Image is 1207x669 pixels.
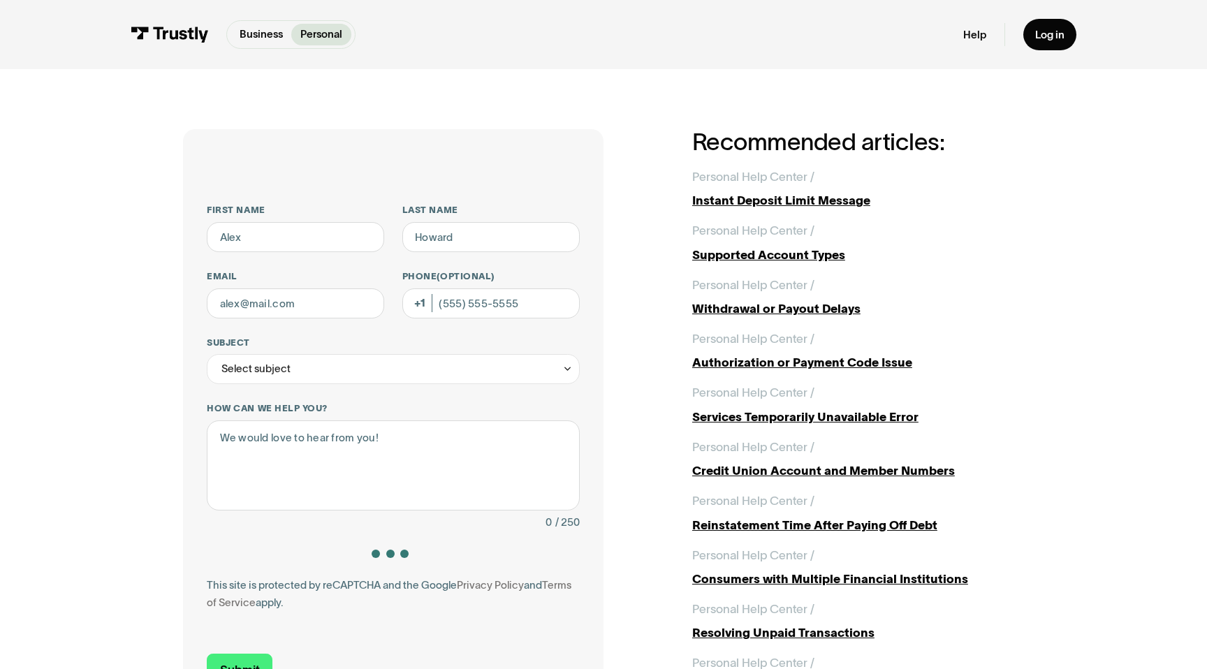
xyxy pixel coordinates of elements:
[692,221,1024,263] a: Personal Help Center /Supported Account Types
[546,513,552,531] div: 0
[692,191,1024,209] div: Instant Deposit Limit Message
[692,221,814,240] div: Personal Help Center /
[207,288,384,318] input: alex@mail.com
[963,28,986,42] a: Help
[555,513,580,531] div: / 250
[402,270,580,282] label: Phone
[692,383,814,402] div: Personal Help Center /
[692,570,1024,588] div: Consumers with Multiple Financial Institutions
[437,271,494,281] span: (Optional)
[231,24,292,45] a: Business
[692,600,1024,642] a: Personal Help Center /Resolving Unpaid Transactions
[402,288,580,318] input: (555) 555-5555
[207,204,384,216] label: First name
[402,204,580,216] label: Last name
[692,246,1024,264] div: Supported Account Types
[131,27,209,43] img: Trustly Logo
[402,222,580,252] input: Howard
[692,168,1024,209] a: Personal Help Center /Instant Deposit Limit Message
[221,360,291,378] div: Select subject
[692,330,1024,372] a: Personal Help Center /Authorization or Payment Code Issue
[692,408,1024,426] div: Services Temporarily Unavailable Error
[692,353,1024,372] div: Authorization or Payment Code Issue
[240,27,283,43] p: Business
[1023,19,1076,50] a: Log in
[692,624,1024,642] div: Resolving Unpaid Transactions
[207,402,579,414] label: How can we help you?
[692,516,1024,534] div: Reinstatement Time After Paying Off Debt
[1035,28,1065,42] div: Log in
[207,576,579,612] div: This site is protected by reCAPTCHA and the Google and apply.
[692,492,1024,534] a: Personal Help Center /Reinstatement Time After Paying Off Debt
[300,27,342,43] p: Personal
[692,168,814,186] div: Personal Help Center /
[692,492,814,510] div: Personal Help Center /
[692,438,1024,480] a: Personal Help Center /Credit Union Account and Member Numbers
[692,546,814,564] div: Personal Help Center /
[692,129,1024,156] h2: Recommended articles:
[291,24,351,45] a: Personal
[207,337,579,348] label: Subject
[207,270,384,282] label: Email
[692,330,814,348] div: Personal Help Center /
[692,438,814,456] div: Personal Help Center /
[692,383,1024,425] a: Personal Help Center /Services Temporarily Unavailable Error
[692,276,814,294] div: Personal Help Center /
[692,276,1024,318] a: Personal Help Center /Withdrawal or Payout Delays
[692,300,1024,318] div: Withdrawal or Payout Delays
[457,579,524,591] a: Privacy Policy
[207,222,384,252] input: Alex
[692,462,1024,480] div: Credit Union Account and Member Numbers
[692,600,814,618] div: Personal Help Center /
[692,546,1024,588] a: Personal Help Center /Consumers with Multiple Financial Institutions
